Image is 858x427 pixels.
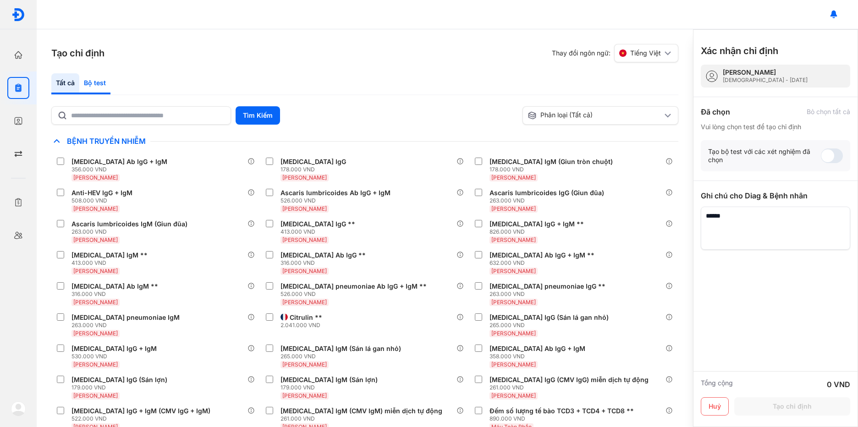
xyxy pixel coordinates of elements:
span: [PERSON_NAME] [73,268,118,274]
div: 632.000 VND [489,259,598,267]
img: logo [11,401,26,416]
div: 179.000 VND [280,384,381,391]
div: 358.000 VND [489,353,589,360]
div: [MEDICAL_DATA] IgM ** [71,251,148,259]
span: [PERSON_NAME] [73,299,118,306]
div: 178.000 VND [280,166,350,173]
span: [PERSON_NAME] [282,236,327,243]
div: [MEDICAL_DATA] pneumoniae IgG ** [489,282,605,290]
div: [DEMOGRAPHIC_DATA] - [DATE] [723,77,808,84]
button: Tạo chỉ định [734,397,850,416]
div: 179.000 VND [71,384,171,391]
span: [PERSON_NAME] [73,174,118,181]
div: [MEDICAL_DATA] Ab IgG + IgM [71,158,167,166]
span: [PERSON_NAME] [282,268,327,274]
div: [MEDICAL_DATA] Ab IgG + IgM [489,345,585,353]
div: 530.000 VND [71,353,160,360]
div: Ascaris lumbricoides Ab IgG + IgM [280,189,390,197]
div: [MEDICAL_DATA] IgG + IgM (CMV IgG + IgM) [71,407,210,415]
div: [MEDICAL_DATA] IgG (CMV IgG) miễn dịch tự động [489,376,649,384]
span: [PERSON_NAME] [73,205,118,212]
span: Bệnh Truyền Nhiễm [62,137,150,146]
div: 356.000 VND [71,166,171,173]
div: [MEDICAL_DATA] IgG (Sán lợn) [71,376,167,384]
div: [MEDICAL_DATA] pneumoniae Ab IgG + IgM ** [280,282,427,290]
div: [MEDICAL_DATA] Ab IgG + IgM ** [489,251,594,259]
div: 263.000 VND [71,322,183,329]
div: 526.000 VND [280,197,394,204]
img: logo [11,8,25,22]
div: 261.000 VND [280,415,446,422]
div: 413.000 VND [71,259,151,267]
div: [MEDICAL_DATA] IgG [280,158,346,166]
div: Phân loại (Tất cả) [528,111,662,120]
div: [MEDICAL_DATA] Ab IgG ** [280,251,366,259]
div: 265.000 VND [489,322,612,329]
div: 508.000 VND [71,197,136,204]
div: Vui lòng chọn test để tạo chỉ định [701,123,850,131]
div: 890.000 VND [489,415,638,422]
div: Đếm số lượng tế bào TCD3 + TCD4 + TCD8 ** [489,407,634,415]
div: [MEDICAL_DATA] IgM (Giun tròn chuột) [489,158,613,166]
div: Tạo bộ test với các xét nghiệm đã chọn [708,148,821,164]
span: [PERSON_NAME] [282,205,327,212]
button: Tìm Kiếm [236,106,280,125]
span: [PERSON_NAME] [282,361,327,368]
span: [PERSON_NAME] [282,299,327,306]
h3: Xác nhận chỉ định [701,44,778,57]
div: 826.000 VND [489,228,588,235]
span: [PERSON_NAME] [282,174,327,181]
div: [PERSON_NAME] [723,68,808,77]
div: [MEDICAL_DATA] IgM (Sán lợn) [280,376,378,384]
div: Thay đổi ngôn ngữ: [552,44,678,62]
h3: Tạo chỉ định [51,47,104,60]
div: 526.000 VND [280,290,430,298]
div: 263.000 VND [489,197,608,204]
div: [MEDICAL_DATA] pneumoniae IgM [71,313,180,322]
span: Tiếng Việt [630,49,661,57]
div: 316.000 VND [280,259,369,267]
div: Đã chọn [701,106,730,117]
div: [MEDICAL_DATA] IgG ** [280,220,355,228]
span: [PERSON_NAME] [491,268,536,274]
div: [MEDICAL_DATA] IgG + IgM ** [489,220,584,228]
span: [PERSON_NAME] [491,205,536,212]
div: [MEDICAL_DATA] Ab IgM ** [71,282,158,290]
div: Ascaris lumbricoides IgG (Giun đũa) [489,189,604,197]
span: [PERSON_NAME] [491,174,536,181]
div: 0 VND [827,379,850,390]
span: [PERSON_NAME] [491,330,536,337]
div: [MEDICAL_DATA] IgG (Sán lá gan nhỏ) [489,313,609,322]
div: [MEDICAL_DATA] IgM (CMV IgM) miễn dịch tự động [280,407,442,415]
div: 265.000 VND [280,353,405,360]
span: [PERSON_NAME] [282,392,327,399]
div: Citrulin ** [290,313,322,322]
div: 178.000 VND [489,166,616,173]
div: 263.000 VND [489,290,609,298]
div: [MEDICAL_DATA] IgM (Sán lá gan nhỏ) [280,345,401,353]
span: [PERSON_NAME] [73,236,118,243]
div: Tổng cộng [701,379,733,390]
div: Bỏ chọn tất cả [807,108,850,116]
div: 522.000 VND [71,415,214,422]
div: 261.000 VND [489,384,652,391]
div: Ghi chú cho Diag & Bệnh nhân [701,190,850,201]
span: [PERSON_NAME] [491,361,536,368]
span: [PERSON_NAME] [73,330,118,337]
div: Bộ test [79,73,110,94]
span: [PERSON_NAME] [491,392,536,399]
button: Huỷ [701,397,729,416]
div: Ascaris lumbricoides IgM (Giun đũa) [71,220,187,228]
div: 263.000 VND [71,228,191,235]
span: [PERSON_NAME] [491,299,536,306]
span: [PERSON_NAME] [73,392,118,399]
div: Anti-HEV IgG + IgM [71,189,132,197]
span: [PERSON_NAME] [73,361,118,368]
div: 2.041.000 VND [280,322,326,329]
div: [MEDICAL_DATA] IgG + IgM [71,345,157,353]
div: Tất cả [51,73,79,94]
div: 413.000 VND [280,228,359,235]
div: 316.000 VND [71,290,162,298]
span: [PERSON_NAME] [491,236,536,243]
